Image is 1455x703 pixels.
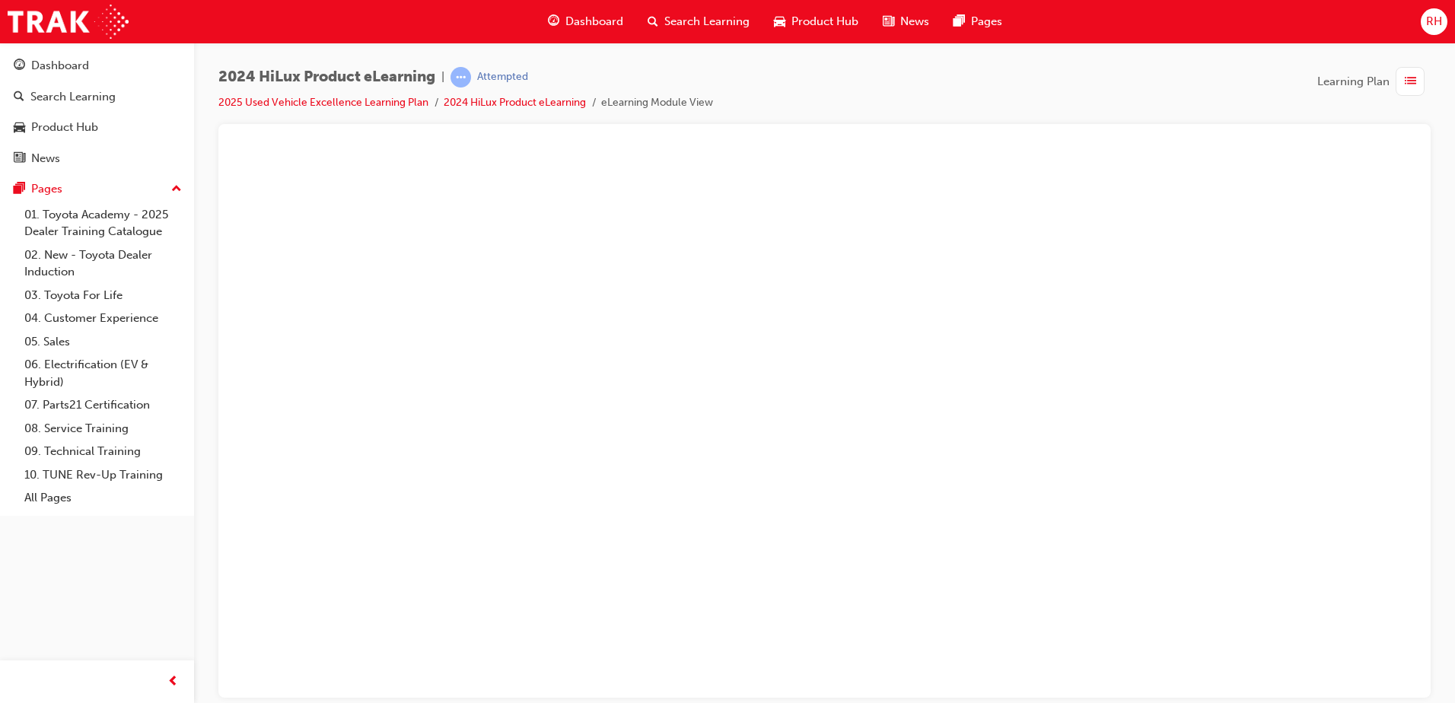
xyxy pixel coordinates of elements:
span: Dashboard [565,13,623,30]
span: learningRecordVerb_ATTEMPT-icon [451,67,471,87]
a: 02. New - Toyota Dealer Induction [18,243,188,284]
span: guage-icon [14,59,25,73]
span: search-icon [14,91,24,104]
div: News [31,150,60,167]
a: 03. Toyota For Life [18,284,188,307]
a: 05. Sales [18,330,188,354]
button: RH [1421,8,1447,35]
button: Learning Plan [1317,67,1431,96]
span: car-icon [14,121,25,135]
a: Product Hub [6,113,188,142]
span: Learning Plan [1317,73,1390,91]
span: Product Hub [791,13,858,30]
a: 10. TUNE Rev-Up Training [18,463,188,487]
span: pages-icon [954,12,965,31]
span: pages-icon [14,183,25,196]
span: news-icon [883,12,894,31]
a: 2025 Used Vehicle Excellence Learning Plan [218,96,428,109]
a: 2024 HiLux Product eLearning [444,96,586,109]
a: 08. Service Training [18,417,188,441]
a: Dashboard [6,52,188,80]
a: search-iconSearch Learning [635,6,762,37]
span: up-icon [171,180,182,199]
span: | [441,68,444,86]
a: 07. Parts21 Certification [18,393,188,417]
a: 06. Electrification (EV & Hybrid) [18,353,188,393]
span: prev-icon [167,673,179,692]
a: guage-iconDashboard [536,6,635,37]
a: 04. Customer Experience [18,307,188,330]
button: Pages [6,175,188,203]
span: car-icon [774,12,785,31]
a: news-iconNews [871,6,941,37]
span: 2024 HiLux Product eLearning [218,68,435,86]
div: Dashboard [31,57,89,75]
a: Search Learning [6,83,188,111]
span: search-icon [648,12,658,31]
a: pages-iconPages [941,6,1014,37]
span: News [900,13,929,30]
span: list-icon [1405,72,1416,91]
button: DashboardSearch LearningProduct HubNews [6,49,188,175]
span: news-icon [14,152,25,166]
li: eLearning Module View [601,94,713,112]
div: Pages [31,180,62,198]
div: Product Hub [31,119,98,136]
div: Attempted [477,70,528,84]
a: car-iconProduct Hub [762,6,871,37]
span: Search Learning [664,13,750,30]
div: Search Learning [30,88,116,106]
span: Pages [971,13,1002,30]
a: All Pages [18,486,188,510]
span: guage-icon [548,12,559,31]
a: News [6,145,188,173]
img: Trak [8,5,129,39]
span: RH [1426,13,1442,30]
a: 01. Toyota Academy - 2025 Dealer Training Catalogue [18,203,188,243]
a: 09. Technical Training [18,440,188,463]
